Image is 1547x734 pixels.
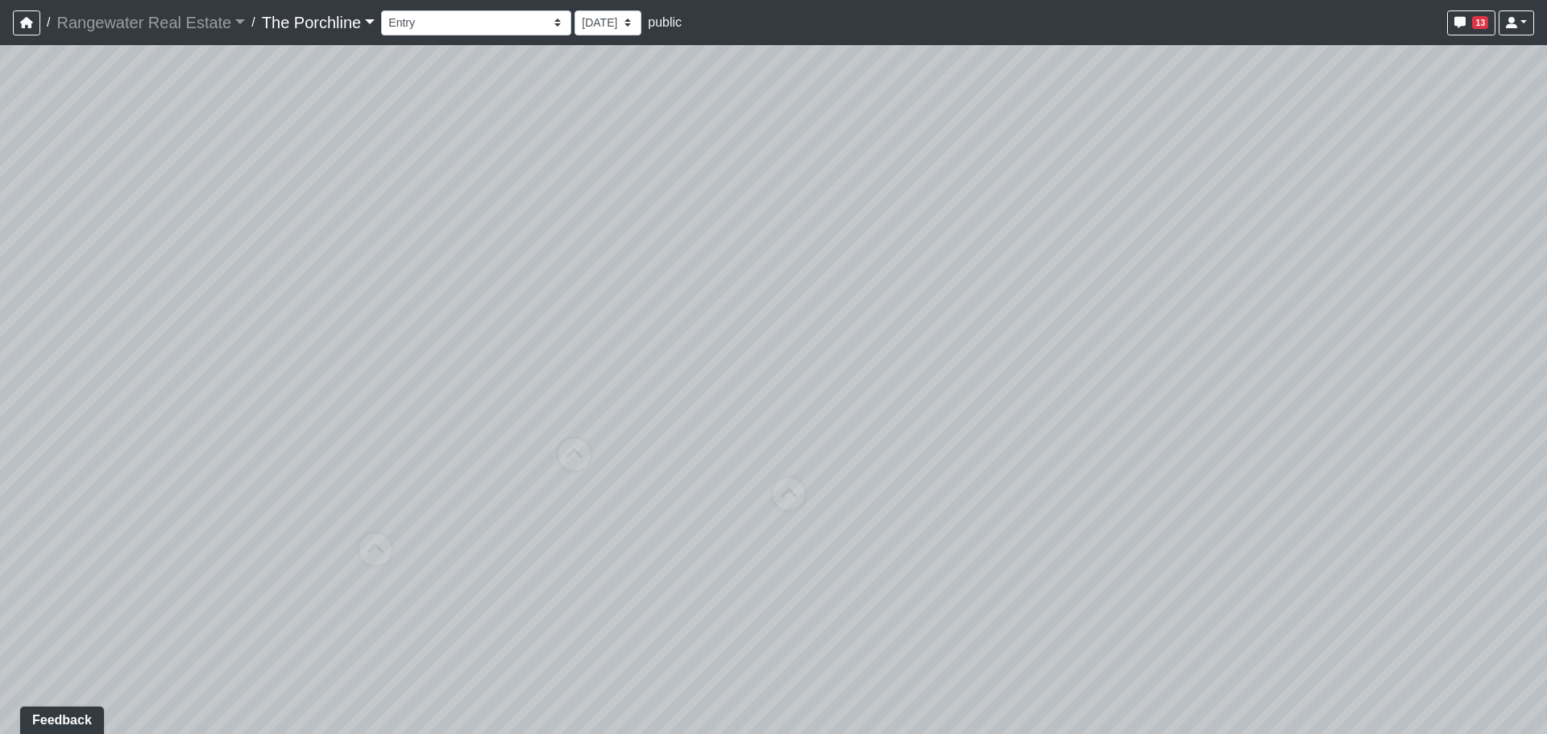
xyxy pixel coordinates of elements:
[1447,10,1495,35] button: 13
[12,702,107,734] iframe: Ybug feedback widget
[245,6,261,39] span: /
[40,6,56,39] span: /
[262,6,375,39] a: The Porchline
[1472,16,1488,29] span: 13
[56,6,245,39] a: Rangewater Real Estate
[648,15,682,29] span: public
